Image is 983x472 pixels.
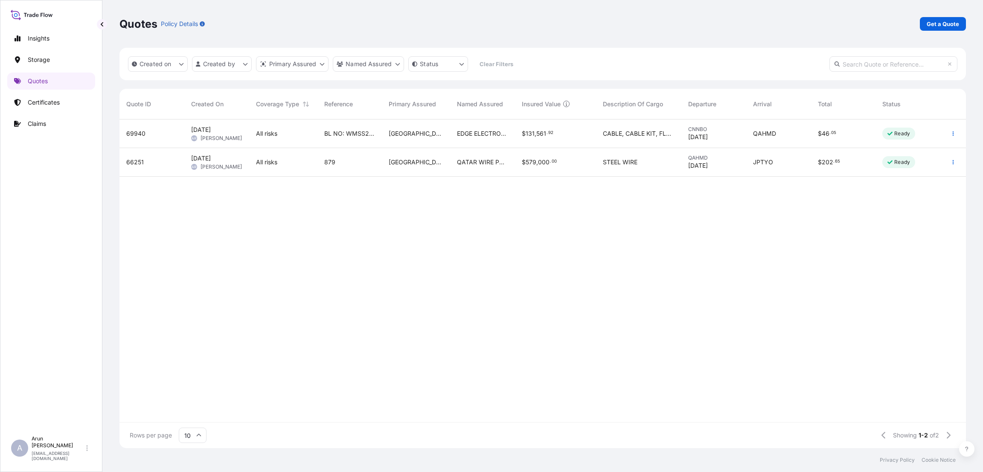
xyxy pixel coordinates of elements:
span: [DATE] [688,133,708,141]
span: Description Of Cargo [603,100,663,108]
p: Ready [894,159,910,166]
span: $ [818,159,822,165]
span: 202 [822,159,833,165]
p: Arun [PERSON_NAME] [32,435,84,449]
span: QATAR WIRE PRODUCTS CO LLC [457,158,508,166]
span: 46 [822,131,829,137]
span: [DATE] [191,125,211,134]
span: Insured Value [522,100,561,108]
p: Certificates [28,98,60,107]
a: Insights [7,30,95,47]
button: Sort [301,99,311,109]
button: cargoOwner Filter options [333,56,404,72]
span: All risks [256,158,277,166]
p: Policy Details [161,20,198,28]
span: 65 [835,160,840,163]
span: QAHMD [753,129,776,138]
p: Status [420,60,438,68]
span: 1-2 [919,431,928,440]
button: createdBy Filter options [192,56,252,72]
p: Clear Filters [480,60,513,68]
span: 879 [324,158,335,166]
span: 131 [526,131,535,137]
p: Get a Quote [927,20,959,28]
span: 92 [548,131,553,134]
span: Arrival [753,100,772,108]
button: createdOn Filter options [128,56,188,72]
span: AR [192,134,196,143]
span: BL NO: WMSS25090700 [324,129,375,138]
p: Created on [140,60,172,68]
span: . [833,160,835,163]
span: 05 [831,131,836,134]
a: Storage [7,51,95,68]
a: Certificates [7,94,95,111]
span: 579 [526,159,536,165]
p: Ready [894,130,910,137]
span: JPTYO [753,158,773,166]
span: [GEOGRAPHIC_DATA] [389,158,443,166]
p: Insights [28,34,49,43]
button: certificateStatus Filter options [408,56,468,72]
span: [PERSON_NAME] [201,163,242,170]
input: Search Quote or Reference... [829,56,957,72]
span: 00 [552,160,557,163]
span: Reference [324,100,353,108]
span: $ [818,131,822,137]
span: AR [192,163,196,171]
a: Cookie Notice [922,457,956,463]
span: CABLE, CABLE KIT, FLAT PANEL DISPLAY MODULE LED DISPLAY CONTROL CARD, LED MODULE CONTROLLER, POWE... [603,129,675,138]
span: Status [882,100,901,108]
p: Quotes [119,17,157,31]
span: [PERSON_NAME] [201,135,242,142]
button: distributor Filter options [256,56,329,72]
span: EDGE ELECTRONICS TRADING LLC [457,129,508,138]
span: CNNBO [688,126,739,133]
span: [DATE] [191,154,211,163]
span: STEEL WIRE [603,158,637,166]
span: Departure [688,100,716,108]
p: Storage [28,55,50,64]
span: 69940 [126,129,145,138]
span: Total [818,100,832,108]
span: , [536,159,538,165]
button: Clear Filters [472,57,520,71]
span: 66251 [126,158,144,166]
span: . [550,160,551,163]
span: Primary Assured [389,100,436,108]
span: [DATE] [688,161,708,170]
span: Named Assured [457,100,503,108]
span: QAHMD [688,154,739,161]
span: . [547,131,548,134]
span: , [535,131,536,137]
span: A [17,444,22,452]
span: Quote ID [126,100,151,108]
p: Quotes [28,77,48,85]
a: Quotes [7,73,95,90]
span: . [829,131,831,134]
span: 000 [538,159,550,165]
span: 561 [536,131,546,137]
span: Rows per page [130,431,172,440]
span: $ [522,131,526,137]
a: Claims [7,115,95,132]
span: [GEOGRAPHIC_DATA] [389,129,443,138]
span: of 2 [930,431,939,440]
a: Privacy Policy [880,457,915,463]
p: Claims [28,119,46,128]
p: [EMAIL_ADDRESS][DOMAIN_NAME] [32,451,84,461]
p: Primary Assured [269,60,316,68]
p: Named Assured [346,60,392,68]
span: Showing [893,431,917,440]
span: $ [522,159,526,165]
span: All risks [256,129,277,138]
p: Created by [203,60,236,68]
span: Created On [191,100,224,108]
span: Coverage Type [256,100,299,108]
a: Get a Quote [920,17,966,31]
